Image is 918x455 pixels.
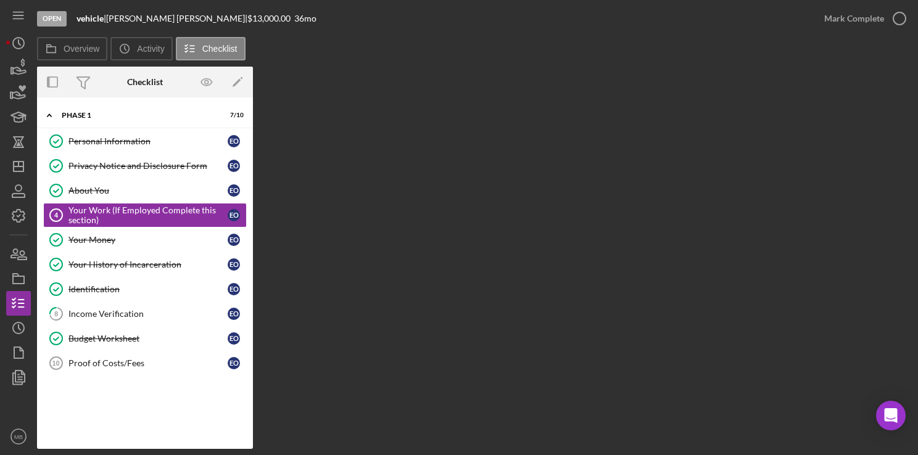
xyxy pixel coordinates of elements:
[68,358,228,368] div: Proof of Costs/Fees
[68,136,228,146] div: Personal Information
[106,14,247,23] div: [PERSON_NAME] [PERSON_NAME] |
[228,357,240,369] div: E O
[54,211,59,219] tspan: 4
[68,205,228,225] div: Your Work (If Employed Complete this section)
[37,11,67,27] div: Open
[54,309,58,318] tspan: 8
[14,433,23,440] text: MB
[68,284,228,294] div: Identification
[127,77,163,87] div: Checklist
[64,44,99,54] label: Overview
[43,154,247,178] a: Privacy Notice and Disclosure FormEO
[812,6,912,31] button: Mark Complete
[876,401,906,430] div: Open Intercom Messenger
[68,260,228,269] div: Your History of Incarceration
[68,186,228,195] div: About You
[43,129,247,154] a: Personal InformationEO
[68,161,228,171] div: Privacy Notice and Disclosure Form
[228,135,240,147] div: E O
[43,178,247,203] a: About YouEO
[43,326,247,351] a: Budget WorksheetEO
[221,112,244,119] div: 7 / 10
[68,309,228,319] div: Income Verification
[228,209,240,221] div: E O
[37,37,107,60] button: Overview
[52,359,59,367] tspan: 10
[62,112,213,119] div: Phase 1
[43,252,247,277] a: Your History of IncarcerationEO
[68,235,228,245] div: Your Money
[228,308,240,320] div: E O
[43,203,247,227] a: 4Your Work (If Employed Complete this section)EO
[228,283,240,295] div: E O
[43,227,247,252] a: Your MoneyEO
[294,14,316,23] div: 36 mo
[228,184,240,197] div: E O
[176,37,246,60] button: Checklist
[137,44,164,54] label: Activity
[110,37,172,60] button: Activity
[43,277,247,301] a: IdentificationEO
[228,234,240,246] div: E O
[68,334,228,343] div: Budget Worksheet
[824,6,884,31] div: Mark Complete
[43,301,247,326] a: 8Income VerificationEO
[247,14,294,23] div: $13,000.00
[228,258,240,271] div: E O
[76,13,104,23] b: vehicle
[228,160,240,172] div: E O
[202,44,238,54] label: Checklist
[228,332,240,345] div: E O
[43,351,247,375] a: 10Proof of Costs/FeesEO
[6,424,31,449] button: MB
[76,14,106,23] div: |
